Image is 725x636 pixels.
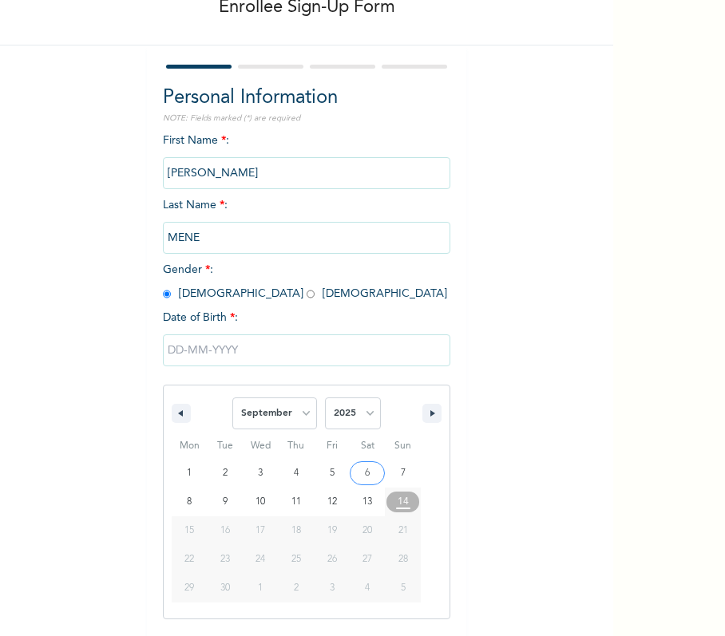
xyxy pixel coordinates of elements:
[208,433,244,459] span: Tue
[327,488,337,516] span: 12
[223,488,228,516] span: 9
[243,433,279,459] span: Wed
[220,516,230,545] span: 16
[172,488,208,516] button: 8
[314,516,350,545] button: 19
[187,488,192,516] span: 8
[291,488,301,516] span: 11
[163,264,447,299] span: Gender : [DEMOGRAPHIC_DATA] [DEMOGRAPHIC_DATA]
[256,488,265,516] span: 10
[243,459,279,488] button: 3
[163,157,450,189] input: Enter your first name
[172,459,208,488] button: 1
[362,488,372,516] span: 13
[327,516,337,545] span: 19
[220,574,230,602] span: 30
[163,84,450,113] h2: Personal Information
[279,516,315,545] button: 18
[330,459,335,488] span: 5
[163,135,450,179] span: First Name :
[279,459,315,488] button: 4
[220,545,230,574] span: 23
[163,334,450,366] input: DD-MM-YYYY
[208,545,244,574] button: 23
[385,516,421,545] button: 21
[258,459,263,488] span: 3
[327,545,337,574] span: 26
[314,459,350,488] button: 5
[163,222,450,254] input: Enter your last name
[294,459,299,488] span: 4
[172,574,208,602] button: 29
[398,516,408,545] span: 21
[208,516,244,545] button: 16
[172,433,208,459] span: Mon
[256,545,265,574] span: 24
[279,545,315,574] button: 25
[350,545,386,574] button: 27
[279,488,315,516] button: 11
[350,459,386,488] button: 6
[365,459,370,488] span: 6
[163,113,450,124] p: NOTE: Fields marked (*) are required
[398,488,409,516] span: 14
[256,516,265,545] span: 17
[314,488,350,516] button: 12
[163,199,450,243] span: Last Name :
[314,545,350,574] button: 26
[223,459,228,488] span: 2
[350,433,386,459] span: Sat
[208,488,244,516] button: 9
[172,516,208,545] button: 15
[385,433,421,459] span: Sun
[163,310,238,326] span: Date of Birth :
[385,459,421,488] button: 7
[401,459,406,488] span: 7
[314,433,350,459] span: Fri
[243,488,279,516] button: 10
[362,516,372,545] span: 20
[350,516,386,545] button: 20
[385,545,421,574] button: 28
[279,433,315,459] span: Thu
[172,545,208,574] button: 22
[208,574,244,602] button: 30
[184,574,194,602] span: 29
[398,545,408,574] span: 28
[243,545,279,574] button: 24
[385,488,421,516] button: 14
[208,459,244,488] button: 2
[184,516,194,545] span: 15
[243,516,279,545] button: 17
[350,488,386,516] button: 13
[184,545,194,574] span: 22
[291,545,301,574] span: 25
[362,545,372,574] span: 27
[187,459,192,488] span: 1
[291,516,301,545] span: 18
